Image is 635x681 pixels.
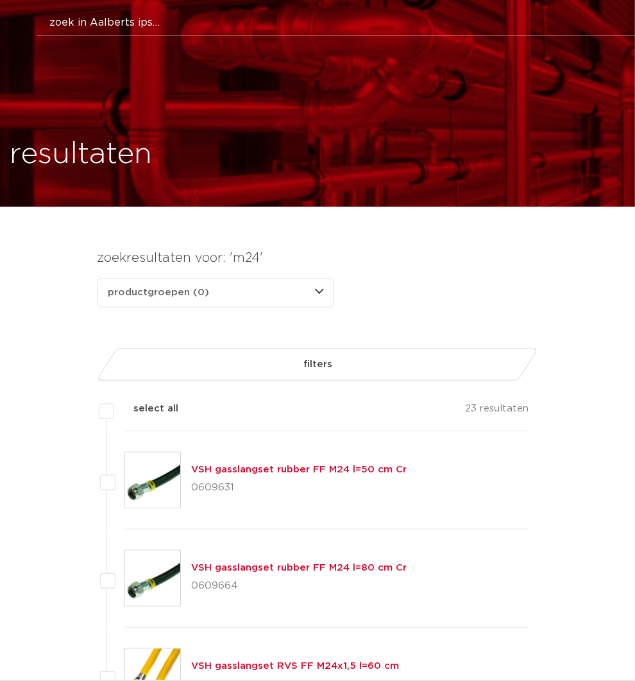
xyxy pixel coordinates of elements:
span: filters [303,354,332,375]
img: Thumbnail for VSH gasslangset rubber FF M24 l=50 cm Cr [125,453,180,508]
p: 0609631 [191,478,407,498]
img: Thumbnail for VSH gasslangset rubber FF M24 l=80 cm Cr [125,551,180,606]
a: VSH gasslangset RVS FF M24x1,5 l=60 cm [191,661,399,671]
p: 0609664 [191,576,407,596]
h4: zoekresultaten voor: 'm24' [97,248,538,268]
h1: resultaten [10,134,152,175]
label: select all [114,401,178,417]
a: VSH gasslangset rubber FF M24 l=50 cm Cr [191,465,407,474]
p: 23 resultaten [465,401,529,421]
a: VSH gasslangset rubber FF M24 l=80 cm Cr [191,563,407,573]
